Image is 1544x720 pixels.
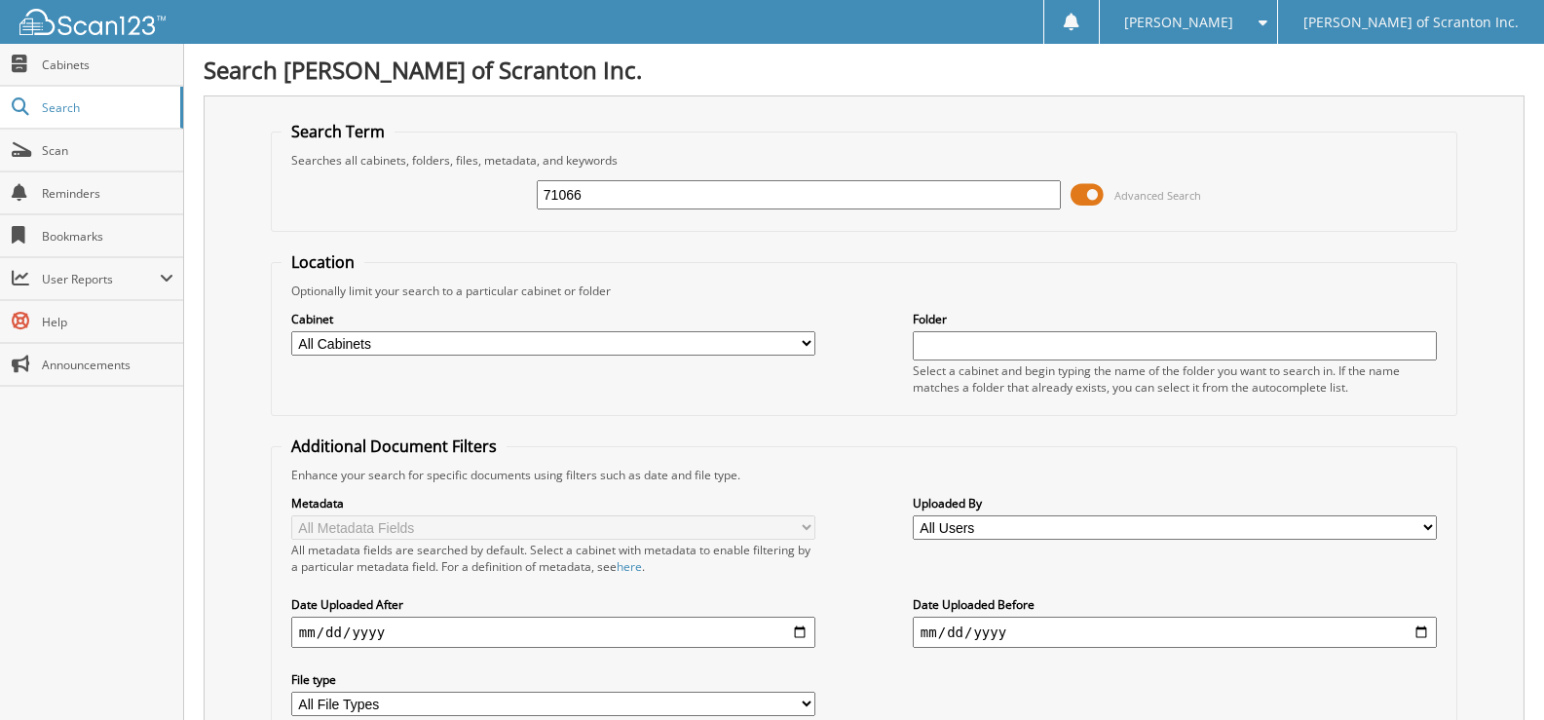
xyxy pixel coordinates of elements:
h1: Search [PERSON_NAME] of Scranton Inc. [204,54,1525,86]
label: Uploaded By [913,495,1437,512]
span: Cabinets [42,57,173,73]
span: Help [42,314,173,330]
span: Announcements [42,357,173,373]
span: Advanced Search [1114,188,1201,203]
label: File type [291,671,815,688]
div: Select a cabinet and begin typing the name of the folder you want to search in. If the name match... [913,362,1437,396]
span: Bookmarks [42,228,173,245]
div: Enhance your search for specific documents using filters such as date and file type. [282,467,1447,483]
legend: Location [282,251,364,273]
span: Reminders [42,185,173,202]
label: Date Uploaded Before [913,596,1437,613]
img: scan123-logo-white.svg [19,9,166,35]
div: All metadata fields are searched by default. Select a cabinet with metadata to enable filtering b... [291,542,815,575]
legend: Search Term [282,121,395,142]
span: User Reports [42,271,160,287]
span: Search [42,99,170,116]
label: Date Uploaded After [291,596,815,613]
iframe: Chat Widget [1447,626,1544,720]
input: end [913,617,1437,648]
label: Folder [913,311,1437,327]
span: [PERSON_NAME] of Scranton Inc. [1303,17,1519,28]
label: Cabinet [291,311,815,327]
div: Optionally limit your search to a particular cabinet or folder [282,283,1447,299]
span: Scan [42,142,173,159]
legend: Additional Document Filters [282,436,507,457]
label: Metadata [291,495,815,512]
input: start [291,617,815,648]
a: here [617,558,642,575]
div: Searches all cabinets, folders, files, metadata, and keywords [282,152,1447,169]
span: [PERSON_NAME] [1124,17,1233,28]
